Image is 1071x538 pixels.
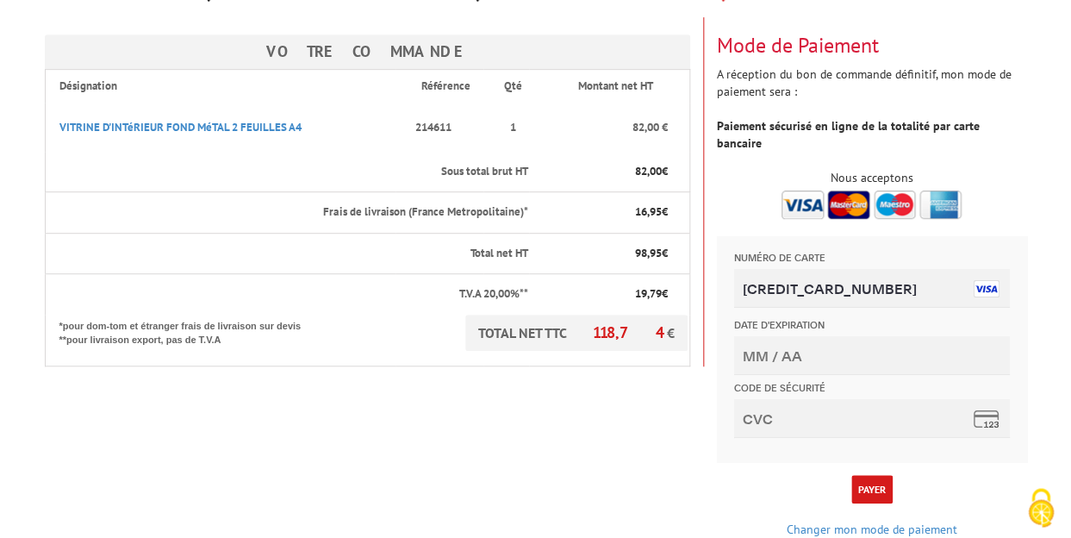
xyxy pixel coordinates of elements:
[17,84,293,97] label: Date d'expiration
[17,17,293,29] label: Numéro de carte
[717,118,980,151] strong: Paiement sécurisé en ligne de la totalité par carte bancaire
[409,78,482,95] p: Référence
[635,246,662,260] span: 98,95
[543,78,687,95] p: Montant net HT
[635,204,662,219] span: 16,95
[635,286,662,301] span: 19,79
[851,475,893,504] button: Payer
[543,204,667,221] p: €
[45,34,690,69] h3: Votre Commande
[717,169,1027,186] div: Nous acceptons
[17,147,293,160] label: Code de sécurité
[543,164,667,180] p: €
[45,233,529,274] th: Total net HT
[717,34,1027,57] h3: Mode de Paiement
[59,120,302,134] a: VITRINE D'INTéRIEUR FOND MéTAL 2 FEUILLES A4
[17,33,293,72] input: 1234 1234 1234 1234
[17,163,293,202] input: CVC
[59,315,318,347] p: *pour dom-tom et étranger frais de livraison sur devis **pour livraison export, pas de T.V.A
[1019,486,1062,529] img: Cookies (fenêtre modale)
[543,120,667,136] p: 82,00 €
[59,286,528,303] p: T.V.A 20,00%**
[17,100,293,139] input: MM / AA
[787,522,957,537] a: Changer mon mode de paiement
[45,192,529,234] th: Frais de livraison (France Metropolitaine)*
[704,17,1040,538] div: A réception du bon de commande définitif, mon mode de paiement sera :
[593,322,667,342] span: 118,74
[45,152,529,192] th: Sous total brut HT
[465,315,688,351] p: TOTAL NET TTC €
[59,78,395,95] p: Désignation
[497,78,527,95] p: Qté
[543,286,667,303] p: €
[543,246,667,262] p: €
[781,191,962,219] img: accepted.png
[635,164,662,178] span: 82,00
[409,111,482,145] p: 214611
[1011,479,1071,538] button: Cookies (fenêtre modale)
[497,120,527,136] p: 1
